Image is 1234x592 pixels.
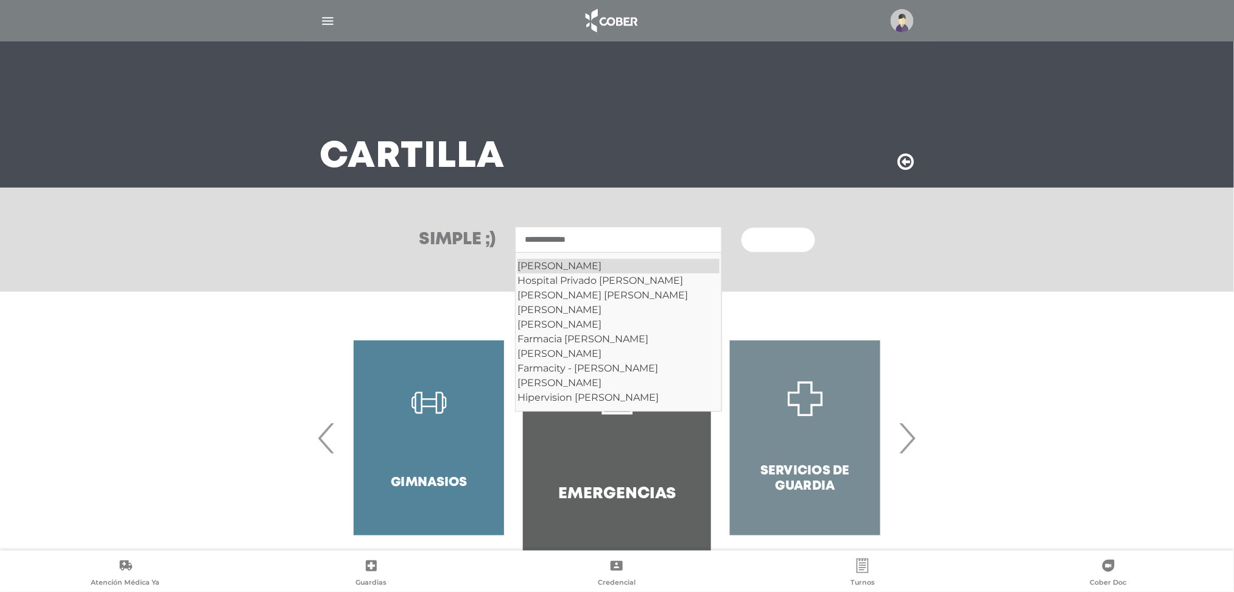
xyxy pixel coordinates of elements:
[517,390,720,405] div: Hipervision [PERSON_NAME]
[517,332,720,347] div: Farmacia [PERSON_NAME]
[517,303,720,317] div: [PERSON_NAME]
[356,578,387,589] span: Guardias
[850,578,875,589] span: Turnos
[740,559,986,590] a: Turnos
[517,347,720,361] div: [PERSON_NAME]
[320,13,335,29] img: Cober_menu-lines-white.svg
[517,273,720,288] div: Hospital Privado [PERSON_NAME]
[315,405,339,471] span: Previous
[91,578,160,589] span: Atención Médica Ya
[2,559,248,590] a: Atención Médica Ya
[494,559,740,590] a: Credencial
[517,288,720,303] div: [PERSON_NAME] [PERSON_NAME]
[891,9,914,32] img: profile-placeholder.svg
[598,578,636,589] span: Credencial
[523,316,711,560] a: Emergencias
[320,141,505,173] h3: Cartilla
[419,231,496,248] h3: Simple ;)
[248,559,494,590] a: Guardias
[517,317,720,332] div: [PERSON_NAME]
[517,376,720,390] div: [PERSON_NAME]
[579,6,643,35] img: logo_cober_home-white.png
[1090,578,1127,589] span: Cober Doc
[896,405,919,471] span: Next
[558,485,676,504] h4: Emergencias
[756,236,791,245] span: Buscar
[517,361,720,376] div: Farmacity - [PERSON_NAME]
[741,228,815,252] button: Buscar
[986,559,1232,590] a: Cober Doc
[517,259,720,273] div: [PERSON_NAME]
